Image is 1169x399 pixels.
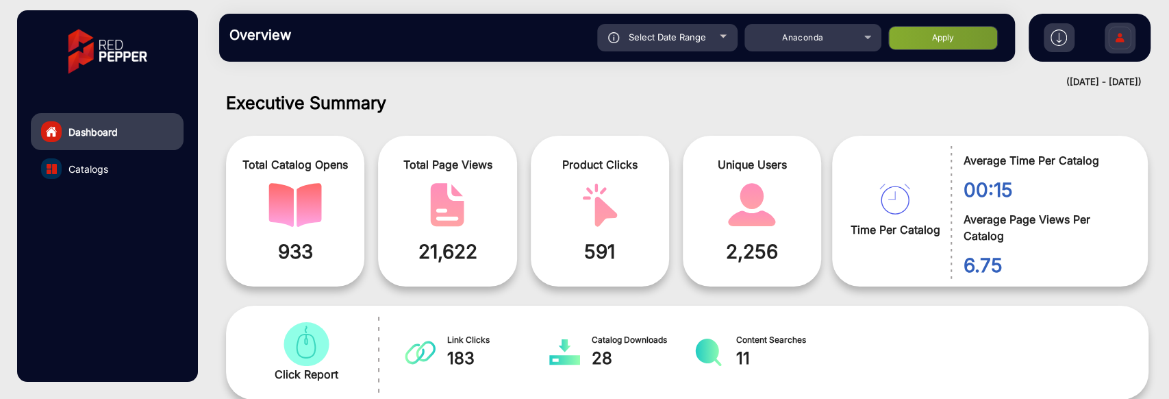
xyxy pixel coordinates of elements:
span: Anaconda [782,32,823,43]
img: catalog [573,183,627,227]
h3: Overview [229,27,421,43]
img: catalog [420,183,474,227]
img: catalog [879,184,910,215]
img: vmg-logo [58,17,157,86]
span: 2,256 [693,237,811,266]
img: catalog [549,339,580,366]
span: Total Catalog Opens [236,156,354,173]
span: Average Page Views Per Catalog [963,211,1127,244]
span: Click Report [275,366,338,383]
span: 00:15 [963,176,1127,204]
div: ([DATE] - [DATE]) [205,75,1142,89]
img: catalog [279,322,333,366]
span: 28 [592,346,694,371]
span: 21,622 [388,237,506,266]
img: catalog [47,164,57,174]
a: Dashboard [31,113,184,150]
span: 11 [736,346,838,371]
span: Catalog Downloads [592,334,694,346]
img: catalog [405,339,436,366]
span: Content Searches [736,334,838,346]
span: 6.75 [963,251,1127,280]
img: catalog [693,339,724,366]
span: Total Page Views [388,156,506,173]
span: 933 [236,237,354,266]
span: Average Time Per Catalog [963,152,1127,169]
a: Catalogs [31,150,184,187]
span: 591 [541,237,659,266]
span: Product Clicks [541,156,659,173]
span: Select Date Range [629,32,706,43]
img: Sign%20Up.svg [1105,16,1134,64]
img: icon [608,32,620,43]
img: home [45,125,58,138]
img: catalog [268,183,322,227]
span: Link Clicks [447,334,549,346]
button: Apply [888,26,998,50]
span: 183 [447,346,549,371]
span: Unique Users [693,156,811,173]
span: Dashboard [68,125,118,139]
span: Catalogs [68,162,108,176]
img: h2download.svg [1051,29,1067,46]
h1: Executive Summary [226,93,1148,113]
img: catalog [725,183,779,227]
